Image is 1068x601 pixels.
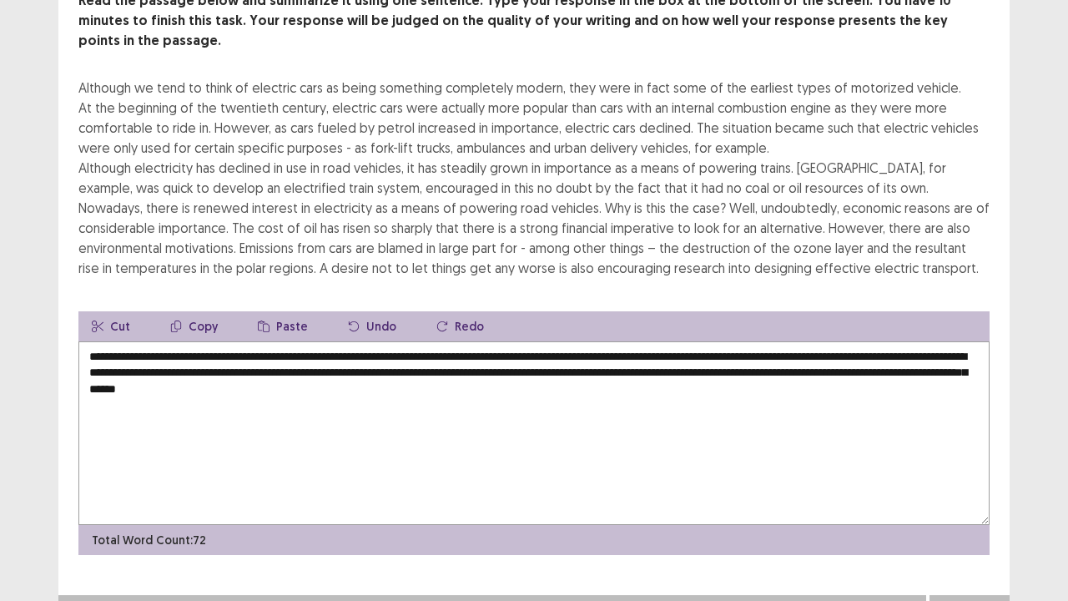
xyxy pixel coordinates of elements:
[92,532,206,549] p: Total Word Count: 72
[423,311,497,341] button: Redo
[244,311,321,341] button: Paste
[157,311,231,341] button: Copy
[78,311,144,341] button: Cut
[335,311,410,341] button: Undo
[78,78,990,278] div: Although we tend to think of electric cars as being something completely modern, they were in fac...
